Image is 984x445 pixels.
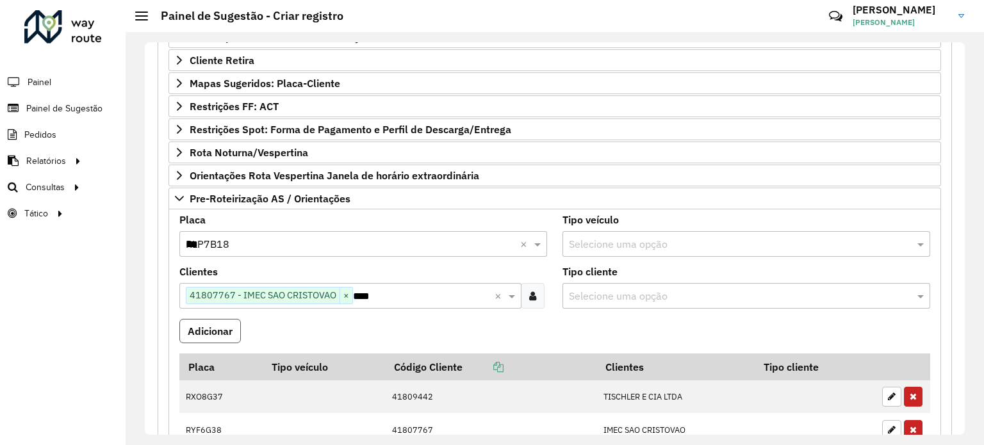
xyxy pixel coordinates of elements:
td: RXO8G37 [179,380,263,414]
span: Clear all [495,288,505,303]
h3: [PERSON_NAME] [853,4,949,16]
span: × [340,288,352,303]
span: Restrições Spot: Forma de Pagamento e Perfil de Descarga/Entrega [190,124,511,134]
span: Orientações Rota Vespertina Janela de horário extraordinária [190,170,479,181]
span: 41807767 - IMEC SAO CRISTOVAO [186,287,340,303]
a: Restrições Spot: Forma de Pagamento e Perfil de Descarga/Entrega [168,118,941,140]
span: Relatórios [26,154,66,168]
a: Pre-Roteirização AS / Orientações [168,188,941,209]
span: Restrições FF: ACT [190,101,279,111]
span: Mapas Sugeridos: Placa-Cliente [190,78,340,88]
a: Mapas Sugeridos: Placa-Cliente [168,72,941,94]
a: Rota Noturna/Vespertina [168,142,941,163]
td: TISCHLER E CIA LTDA [596,380,755,414]
th: Tipo cliente [755,353,875,380]
span: Cliente Retira [190,55,254,65]
a: Orientações Rota Vespertina Janela de horário extraordinária [168,165,941,186]
span: Rota Noturna/Vespertina [190,147,308,158]
span: Painel de Sugestão [26,102,102,115]
td: 41809442 [386,380,596,414]
span: Consultas [26,181,65,194]
span: Clear all [520,236,531,252]
a: Contato Rápido [822,3,849,30]
span: Tático [24,207,48,220]
a: Cliente Retira [168,49,941,71]
span: Painel [28,76,51,89]
span: Pedidos [24,128,56,142]
h2: Painel de Sugestão - Criar registro [148,9,343,23]
span: Cliente para Multi-CDD/Internalização [190,32,370,42]
th: Código Cliente [386,353,596,380]
span: Pre-Roteirização AS / Orientações [190,193,350,204]
label: Clientes [179,264,218,279]
span: [PERSON_NAME] [853,17,949,28]
th: Clientes [596,353,755,380]
button: Adicionar [179,319,241,343]
a: Copiar [463,360,504,373]
label: Tipo veículo [562,212,619,227]
th: Placa [179,353,263,380]
label: Tipo cliente [562,264,618,279]
th: Tipo veículo [263,353,386,380]
label: Placa [179,212,206,227]
a: Restrições FF: ACT [168,95,941,117]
